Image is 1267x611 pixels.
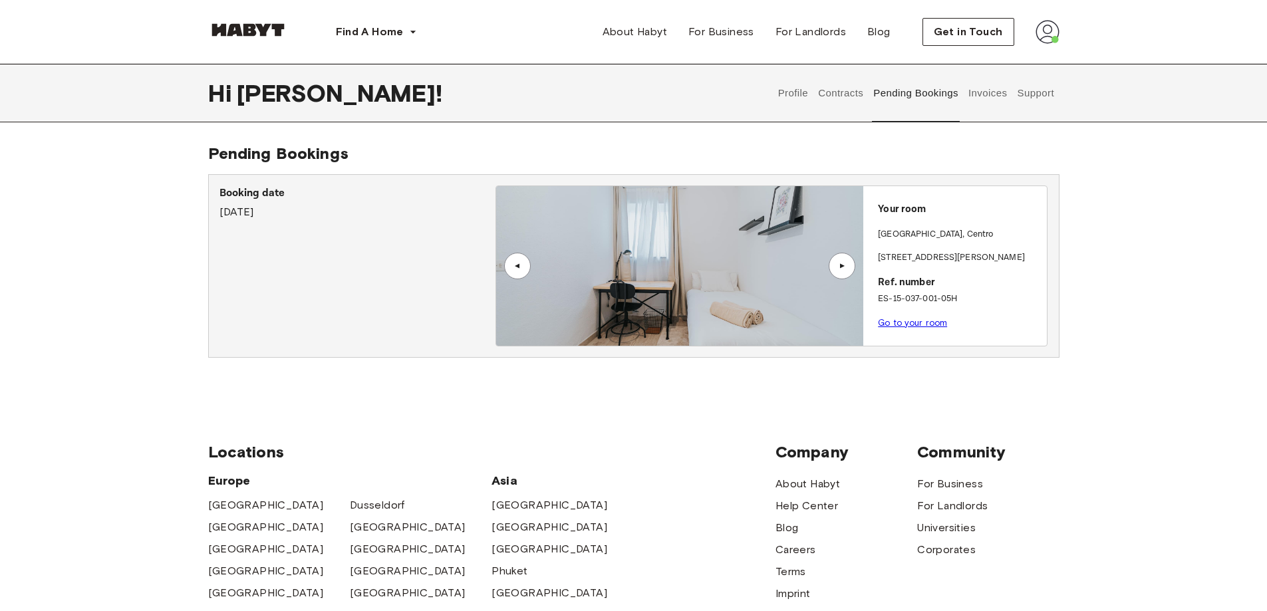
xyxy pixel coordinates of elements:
[208,23,288,37] img: Habyt
[878,202,1042,217] p: Your room
[678,19,765,45] a: For Business
[922,18,1014,46] button: Get in Touch
[350,519,466,535] a: [GEOGRAPHIC_DATA]
[878,293,1042,306] p: ES-15-037-001-05H
[208,144,349,163] span: Pending Bookings
[350,497,405,513] a: Dusseldorf
[917,520,976,536] a: Universities
[350,563,466,579] a: [GEOGRAPHIC_DATA]
[492,519,607,535] a: [GEOGRAPHIC_DATA]
[492,541,607,557] a: [GEOGRAPHIC_DATA]
[492,585,607,601] a: [GEOGRAPHIC_DATA]
[878,228,993,241] p: [GEOGRAPHIC_DATA] , Centro
[775,498,838,514] a: Help Center
[336,24,404,40] span: Find A Home
[775,476,840,492] a: About Habyt
[350,585,466,601] a: [GEOGRAPHIC_DATA]
[325,19,428,45] button: Find A Home
[835,262,849,270] div: ▲
[208,497,324,513] a: [GEOGRAPHIC_DATA]
[592,19,678,45] a: About Habyt
[775,564,806,580] a: Terms
[878,318,947,328] a: Go to your room
[208,585,324,601] a: [GEOGRAPHIC_DATA]
[775,24,846,40] span: For Landlords
[917,498,988,514] a: For Landlords
[688,24,754,40] span: For Business
[966,64,1008,122] button: Invoices
[775,442,917,462] span: Company
[775,520,799,536] a: Blog
[208,442,775,462] span: Locations
[496,186,863,346] img: Image of the room
[776,64,810,122] button: Profile
[878,251,1042,265] p: [STREET_ADDRESS][PERSON_NAME]
[350,541,466,557] a: [GEOGRAPHIC_DATA]
[208,519,324,535] a: [GEOGRAPHIC_DATA]
[492,563,527,579] a: Phuket
[492,497,607,513] a: [GEOGRAPHIC_DATA]
[219,185,495,201] p: Booking date
[867,24,891,40] span: Blog
[872,64,960,122] button: Pending Bookings
[934,24,1003,40] span: Get in Touch
[511,262,524,270] div: ▲
[765,19,857,45] a: For Landlords
[917,442,1059,462] span: Community
[237,79,442,107] span: [PERSON_NAME] !
[208,541,324,557] a: [GEOGRAPHIC_DATA]
[917,476,983,492] a: For Business
[219,185,495,220] div: [DATE]
[817,64,865,122] button: Contracts
[773,64,1059,122] div: user profile tabs
[775,586,811,602] a: Imprint
[917,542,976,558] a: Corporates
[857,19,901,45] a: Blog
[208,473,492,489] span: Europe
[492,473,633,489] span: Asia
[775,542,816,558] a: Careers
[1016,64,1056,122] button: Support
[878,275,1042,291] p: Ref. number
[208,79,237,107] span: Hi
[1036,20,1059,44] img: avatar
[208,563,324,579] a: [GEOGRAPHIC_DATA]
[603,24,667,40] span: About Habyt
